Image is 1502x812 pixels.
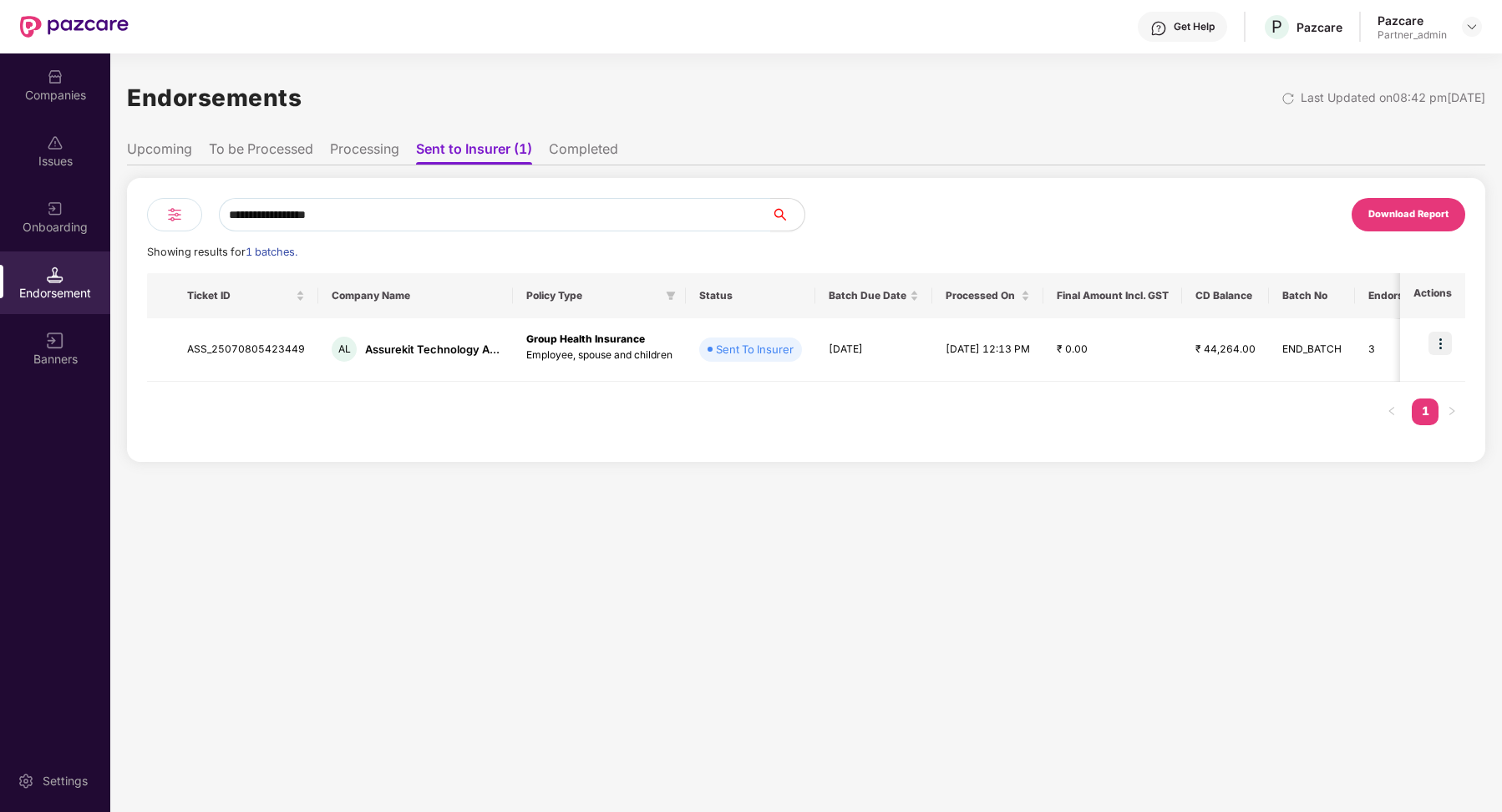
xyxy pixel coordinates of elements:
[666,291,676,301] span: filter
[1439,398,1465,425] li: Next Page
[932,273,1043,318] th: Processed On
[526,332,645,345] b: Group Health Insurance
[174,318,318,382] td: ASS_25070805423449
[416,140,532,165] li: Sent to Insurer (1)
[1269,273,1355,318] th: Batch No
[662,286,679,306] span: filter
[526,289,659,302] span: Policy Type
[1465,20,1479,33] img: svg+xml;base64,PHN2ZyBpZD0iRHJvcGRvd24tMzJ4MzIiIHhtbG5zPSJodHRwOi8vd3d3LnczLm9yZy8yMDAwL3N2ZyIgd2...
[1182,318,1269,382] td: ₹ 44,264.00
[1378,398,1405,425] li: Previous Page
[330,140,399,165] li: Processing
[1296,19,1342,35] div: Pazcare
[165,205,185,225] img: svg+xml;base64,PHN2ZyB4bWxucz0iaHR0cDovL3d3dy53My5vcmcvMjAwMC9zdmciIHdpZHRoPSIyNCIgaGVpZ2h0PSIyNC...
[38,773,93,789] div: Settings
[815,273,932,318] th: Batch Due Date
[1412,398,1439,424] a: 1
[1281,92,1295,105] img: svg+xml;base64,PHN2ZyBpZD0iUmVsb2FkLTMyeDMyIiB4bWxucz0iaHR0cDovL3d3dy53My5vcmcvMjAwMC9zdmciIHdpZH...
[1400,273,1465,318] th: Actions
[1150,20,1167,37] img: svg+xml;base64,PHN2ZyBpZD0iSGVscC0zMngzMiIgeG1sbnM9Imh0dHA6Ly93d3cudzMub3JnLzIwMDAvc3ZnIiB3aWR0aD...
[716,341,794,358] div: Sent To Insurer
[1447,406,1457,416] span: right
[318,273,513,318] th: Company Name
[1378,28,1447,42] div: Partner_admin
[1355,273,1458,318] th: Endorsed Lives
[1043,318,1182,382] td: ₹ 0.00
[1368,207,1449,222] div: Download Report
[127,140,192,165] li: Upcoming
[1412,398,1439,425] li: 1
[246,246,297,258] span: 1 batches.
[549,140,618,165] li: Completed
[187,289,292,302] span: Ticket ID
[1428,332,1452,355] img: icon
[47,134,63,151] img: svg+xml;base64,PHN2ZyBpZD0iSXNzdWVzX2Rpc2FibGVkIiB4bWxucz0iaHR0cDovL3d3dy53My5vcmcvMjAwMC9zdmciIH...
[1174,20,1215,33] div: Get Help
[1182,273,1269,318] th: CD Balance
[1269,318,1355,382] td: END_BATCH
[1378,398,1405,425] button: left
[686,273,815,318] th: Status
[1439,398,1465,425] button: right
[47,200,63,217] img: svg+xml;base64,PHN2ZyB3aWR0aD0iMjAiIGhlaWdodD0iMjAiIHZpZXdCb3g9IjAgMCAyMCAyMCIgZmlsbD0ibm9uZSIgeG...
[526,348,672,363] p: Employee, spouse and children
[20,16,129,38] img: New Pazcare Logo
[1301,89,1485,107] div: Last Updated on 08:42 pm[DATE]
[332,337,357,362] div: AL
[147,246,297,258] span: Showing results for
[18,773,34,789] img: svg+xml;base64,PHN2ZyBpZD0iU2V0dGluZy0yMHgyMCIgeG1sbnM9Imh0dHA6Ly93d3cudzMub3JnLzIwMDAvc3ZnIiB3aW...
[47,69,63,85] img: svg+xml;base64,PHN2ZyBpZD0iQ29tcGFuaWVzIiB4bWxucz0iaHR0cDovL3d3dy53My5vcmcvMjAwMC9zdmciIHdpZHRoPS...
[1271,17,1282,37] span: P
[946,289,1017,302] span: Processed On
[365,342,500,358] div: Assurekit Technology A...
[127,79,302,116] h1: Endorsements
[1355,318,1458,382] td: 3
[174,273,318,318] th: Ticket ID
[770,198,805,231] button: search
[770,208,804,221] span: search
[815,318,932,382] td: [DATE]
[1378,13,1447,28] div: Pazcare
[932,318,1043,382] td: [DATE] 12:13 PM
[829,289,906,302] span: Batch Due Date
[1043,273,1182,318] th: Final Amount Incl. GST
[47,266,63,283] img: svg+xml;base64,PHN2ZyB3aWR0aD0iMTQuNSIgaGVpZ2h0PSIxNC41IiB2aWV3Qm94PSIwIDAgMTYgMTYiIGZpbGw9Im5vbm...
[47,332,63,349] img: svg+xml;base64,PHN2ZyB3aWR0aD0iMTYiIGhlaWdodD0iMTYiIHZpZXdCb3g9IjAgMCAxNiAxNiIgZmlsbD0ibm9uZSIgeG...
[1387,406,1397,416] span: left
[209,140,313,165] li: To be Processed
